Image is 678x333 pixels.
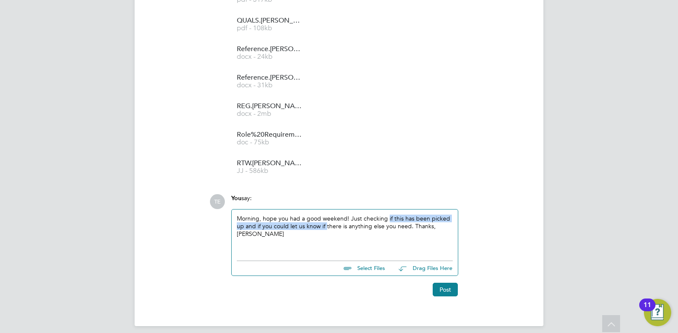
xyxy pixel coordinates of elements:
span: QUALS.[PERSON_NAME]%20Urciuoli.JJ [237,17,305,24]
span: docx - 24kb [237,54,305,60]
a: QUALS.[PERSON_NAME]%20Urciuoli.JJ pdf - 108kb [237,17,305,32]
div: say: [231,194,458,209]
span: docx - 2mb [237,111,305,117]
span: TE [210,194,225,209]
a: REG.[PERSON_NAME]%20Urciuoli.JJ docx - 2mb [237,103,305,117]
span: pdf - 108kb [237,25,305,32]
span: JJ - 586kb [237,168,305,174]
button: Open Resource Center, 11 new notifications [644,299,671,326]
a: Reference.[PERSON_NAME]%20Urciuoli.[PERSON_NAME]%20Blue.September%202022-September%202025.JJ docx... [237,46,305,60]
span: RTW.[PERSON_NAME]%20Urciuoli [237,160,305,166]
span: docx - 31kb [237,82,305,89]
button: Post [433,283,458,296]
span: You [231,195,241,202]
span: REG.[PERSON_NAME]%20Urciuoli.JJ [237,103,305,109]
div: 11 [644,305,651,316]
a: Reference.[PERSON_NAME]%20Urciuoli.Putney%20High%20School.January%202025-April%202025.JJ docx - 31kb [237,75,305,89]
a: RTW.[PERSON_NAME]%20Urciuoli JJ - 586kb [237,160,305,174]
div: Morning, hope you had a good weekend! Just checking if this has been picked up and if you could l... [237,215,453,251]
a: Role%20Requirements4435 doc - 75kb [237,132,305,146]
button: Drag Files Here [392,260,453,278]
span: Reference.[PERSON_NAME]%20Urciuoli.Putney%20High%20School.January%202025-April%202025.JJ [237,75,305,81]
span: Role%20Requirements4435 [237,132,305,138]
span: doc - 75kb [237,139,305,146]
span: Reference.[PERSON_NAME]%20Urciuoli.[PERSON_NAME]%20Blue.September%202022-September%202025.JJ [237,46,305,52]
